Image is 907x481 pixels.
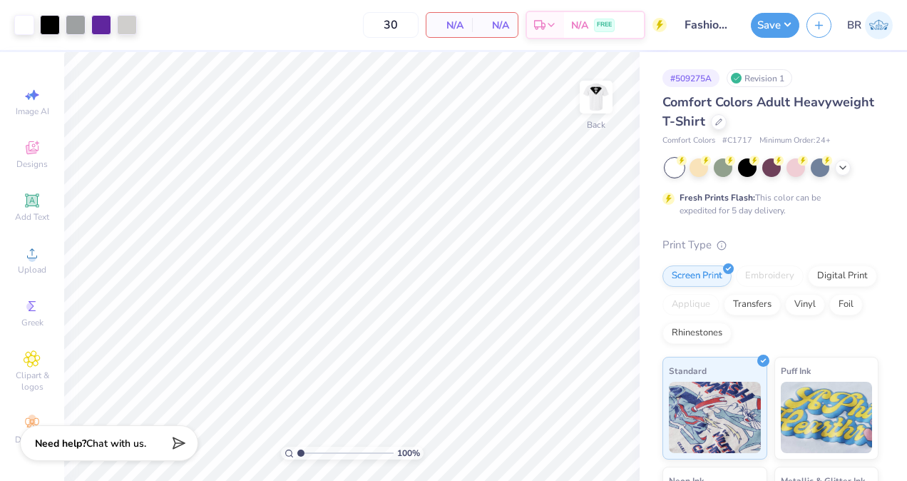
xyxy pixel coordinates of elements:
[724,294,781,315] div: Transfers
[736,265,804,287] div: Embroidery
[435,18,463,33] span: N/A
[662,69,719,87] div: # 509275A
[829,294,863,315] div: Foil
[759,135,831,147] span: Minimum Order: 24 +
[662,294,719,315] div: Applique
[7,370,57,393] span: Clipart & logos
[662,323,732,344] div: Rhinestones
[597,20,612,30] span: FREE
[86,437,146,450] span: Chat with us.
[727,69,792,87] div: Revision 1
[21,317,43,328] span: Greek
[722,135,752,147] span: # C1717
[847,17,861,34] span: BR
[781,382,873,453] img: Puff Ink
[680,191,855,217] div: This color can be expedited for 5 day delivery.
[15,434,49,445] span: Decorate
[669,382,761,453] img: Standard
[662,265,732,287] div: Screen Print
[397,447,420,460] span: 100 %
[865,11,893,39] img: Brianna Ruscoe
[662,93,874,130] span: Comfort Colors Adult Heavyweight T-Shirt
[16,106,49,117] span: Image AI
[674,11,744,39] input: Untitled Design
[15,211,49,223] span: Add Text
[785,294,825,315] div: Vinyl
[16,158,48,170] span: Designs
[680,192,755,203] strong: Fresh Prints Flash:
[808,265,877,287] div: Digital Print
[781,363,811,378] span: Puff Ink
[751,13,799,38] button: Save
[35,437,86,450] strong: Need help?
[662,237,878,253] div: Print Type
[669,363,707,378] span: Standard
[662,135,715,147] span: Comfort Colors
[571,18,588,33] span: N/A
[18,264,46,275] span: Upload
[481,18,509,33] span: N/A
[587,118,605,131] div: Back
[582,83,610,111] img: Back
[363,12,419,38] input: – –
[847,11,893,39] a: BR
